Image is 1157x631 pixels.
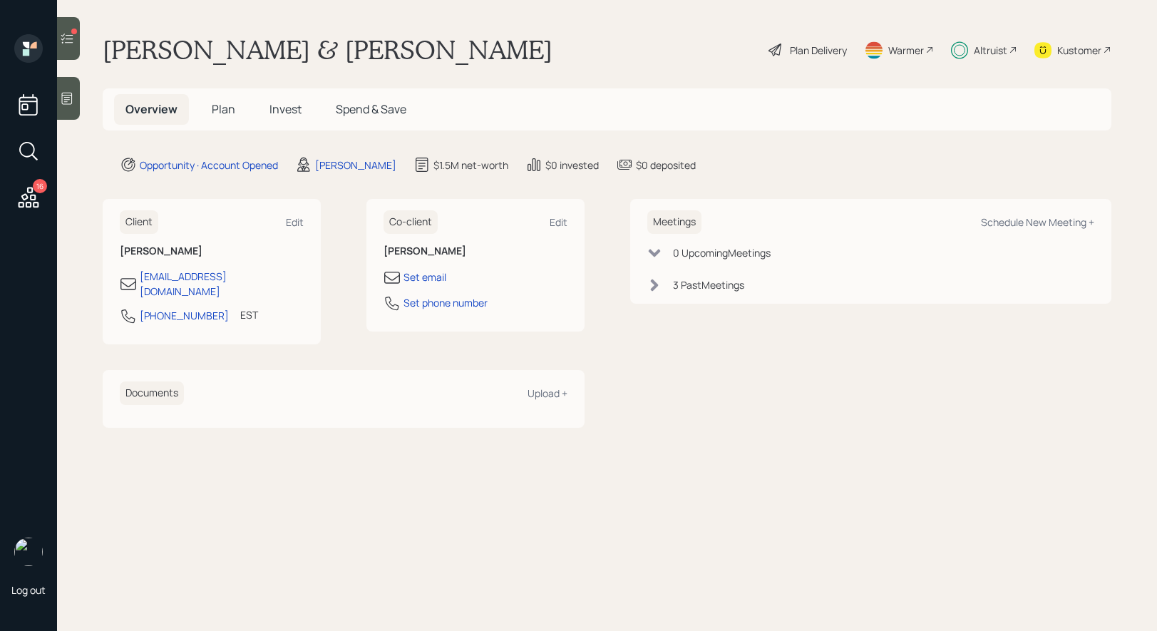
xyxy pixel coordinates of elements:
h6: [PERSON_NAME] [384,245,567,257]
div: [PERSON_NAME] [315,158,396,173]
span: Plan [212,101,235,117]
div: $1.5M net-worth [433,158,508,173]
div: Kustomer [1057,43,1101,58]
span: Spend & Save [336,101,406,117]
span: Overview [125,101,178,117]
h6: [PERSON_NAME] [120,245,304,257]
div: Schedule New Meeting + [981,215,1094,229]
div: Edit [286,215,304,229]
span: Invest [269,101,302,117]
div: Log out [11,583,46,597]
div: 3 Past Meeting s [673,277,744,292]
div: $0 invested [545,158,599,173]
div: Warmer [888,43,924,58]
div: $0 deposited [636,158,696,173]
img: treva-nostdahl-headshot.png [14,538,43,566]
div: [EMAIL_ADDRESS][DOMAIN_NAME] [140,269,304,299]
div: Edit [550,215,567,229]
div: Opportunity · Account Opened [140,158,278,173]
div: Set email [403,270,446,284]
h6: Meetings [647,210,701,234]
div: 0 Upcoming Meeting s [673,245,771,260]
h6: Co-client [384,210,438,234]
div: Set phone number [403,295,488,310]
h1: [PERSON_NAME] & [PERSON_NAME] [103,34,552,66]
div: [PHONE_NUMBER] [140,308,229,323]
h6: Client [120,210,158,234]
div: EST [240,307,258,322]
div: 16 [33,179,47,193]
div: Upload + [528,386,567,400]
div: Altruist [974,43,1007,58]
h6: Documents [120,381,184,405]
div: Plan Delivery [790,43,847,58]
